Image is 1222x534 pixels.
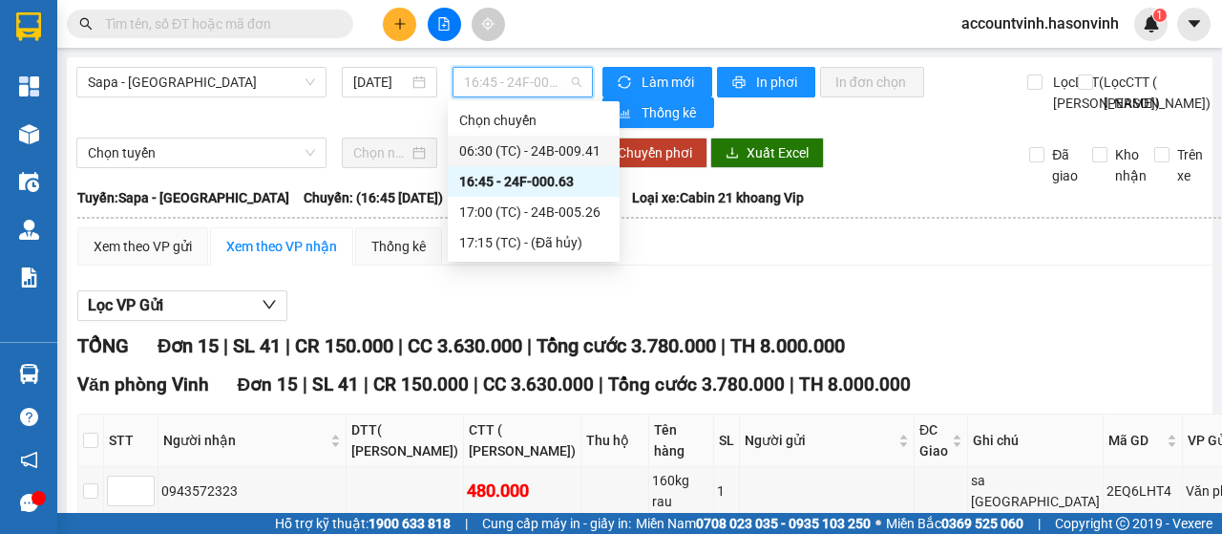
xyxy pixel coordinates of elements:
[602,138,707,168] button: Chuyển phơi
[599,374,603,395] span: |
[483,374,594,395] span: CC 3.630.000
[77,190,289,205] b: Tuyến: Sapa - [GEOGRAPHIC_DATA]
[465,513,468,534] span: |
[1045,72,1163,114] span: Lọc DTT( [PERSON_NAME])
[20,408,38,426] span: question-circle
[1096,72,1213,114] span: Lọc CTT ( [PERSON_NAME])
[941,516,1023,531] strong: 0369 525 060
[1169,144,1211,186] span: Trên xe
[393,17,407,31] span: plus
[262,297,277,312] span: down
[347,415,464,467] th: DTT( [PERSON_NAME])
[1044,144,1085,186] span: Đã giao
[919,419,948,461] span: ĐC Giao
[636,513,871,534] span: Miền Nam
[437,17,451,31] span: file-add
[459,171,608,192] div: 16:45 - 24F-000.63
[1143,15,1160,32] img: icon-new-feature
[875,520,881,527] span: ⚪️
[481,17,495,31] span: aim
[285,334,290,357] span: |
[77,374,209,395] span: Văn phòng Vinh
[464,415,581,467] th: CTT ( [PERSON_NAME])
[1106,481,1179,502] div: 2EQ6LHT4
[732,75,748,91] span: printer
[161,481,343,502] div: 0943572323
[747,142,809,163] span: Xuất Excel
[968,415,1104,467] th: Ghi chú
[717,481,736,502] div: 1
[459,110,608,131] div: Chọn chuyến
[369,516,451,531] strong: 1900 633 818
[649,415,714,467] th: Tên hàng
[472,8,505,41] button: aim
[730,334,845,357] span: TH 8.000.000
[1156,9,1163,22] span: 1
[642,102,699,123] span: Thống kê
[19,220,39,240] img: warehouse-icon
[88,139,315,167] span: Chọn tuyến
[373,374,469,395] span: CR 150.000
[1177,8,1211,41] button: caret-down
[105,13,330,34] input: Tìm tên, số ĐT hoặc mã đơn
[756,72,800,93] span: In phơi
[158,334,219,357] span: Đơn 15
[820,67,924,97] button: In đơn chọn
[482,513,631,534] span: Cung cấp máy in - giấy in:
[608,374,785,395] span: Tổng cước 3.780.000
[467,478,578,504] div: 480.000
[1153,9,1167,22] sup: 1
[238,374,299,395] span: Đơn 15
[714,415,740,467] th: SL
[104,415,158,467] th: STT
[428,8,461,41] button: file-add
[77,290,287,321] button: Lọc VP Gửi
[459,232,608,253] div: 17:15 (TC) - (Đã hủy)
[464,68,580,96] span: 16:45 - 24F-000.63
[652,470,710,512] div: 160kg rau
[79,17,93,31] span: search
[233,334,281,357] span: SL 41
[1108,430,1163,451] span: Mã GD
[632,187,804,208] span: Loại xe: Cabin 21 khoang Vip
[642,72,697,93] span: Làm mới
[226,236,337,257] div: Xem theo VP nhận
[790,374,794,395] span: |
[19,124,39,144] img: warehouse-icon
[946,11,1134,35] span: accountvinh.hasonvinh
[383,8,416,41] button: plus
[19,267,39,288] img: solution-icon
[537,334,716,357] span: Tổng cước 3.780.000
[618,75,634,91] span: sync
[459,202,608,223] div: 17:00 (TC) - 24B-005.26
[16,12,41,41] img: logo-vxr
[581,415,649,467] th: Thu hộ
[275,513,451,534] span: Hỗ trợ kỹ thuật:
[19,76,39,96] img: dashboard-icon
[295,334,393,357] span: CR 150.000
[726,146,739,161] span: download
[799,374,911,395] span: TH 8.000.000
[1107,144,1154,186] span: Kho nhận
[1038,513,1041,534] span: |
[710,138,824,168] button: downloadXuất Excel
[886,513,1023,534] span: Miền Bắc
[163,430,327,451] span: Người nhận
[353,142,409,163] input: Chọn ngày
[717,67,815,97] button: printerIn phơi
[312,374,359,395] span: SL 41
[19,172,39,192] img: warehouse-icon
[303,374,307,395] span: |
[448,105,620,136] div: Chọn chuyến
[1104,467,1183,516] td: 2EQ6LHT4
[721,334,726,357] span: |
[304,187,443,208] span: Chuyến: (16:45 [DATE])
[527,334,532,357] span: |
[459,140,608,161] div: 06:30 (TC) - 24B-009.41
[408,334,522,357] span: CC 3.630.000
[77,334,129,357] span: TỔNG
[745,430,895,451] span: Người gửi
[94,236,192,257] div: Xem theo VP gửi
[1186,15,1203,32] span: caret-down
[1116,517,1129,530] span: copyright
